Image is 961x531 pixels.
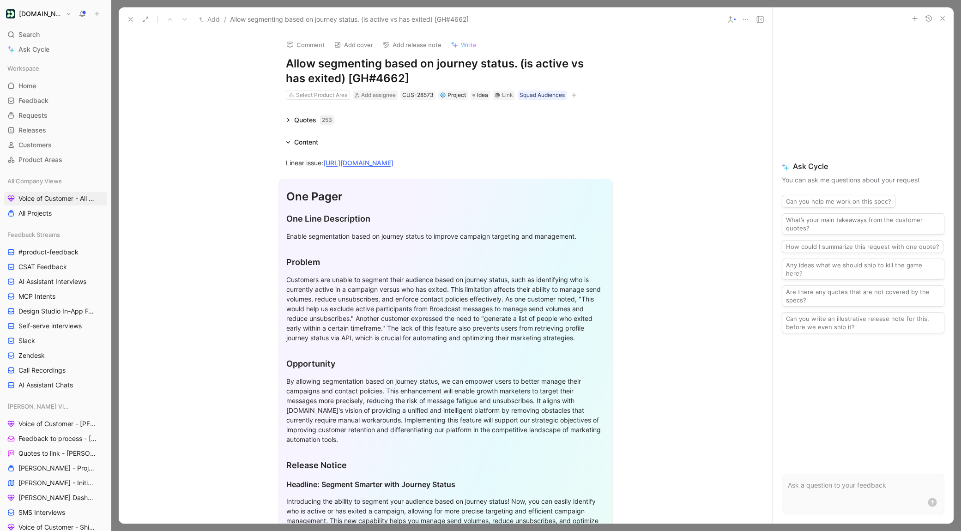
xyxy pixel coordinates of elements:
button: Add cover [330,38,377,51]
div: Link [502,91,513,100]
a: AI Assistant Interviews [4,275,107,289]
span: Ask Cycle [782,161,944,172]
span: All Projects [18,209,52,218]
span: Idea [477,91,488,100]
div: Customers are unable to segment their audience based on journey status, such as identifying who i... [286,275,605,343]
a: [PERSON_NAME] - Projects [4,461,107,475]
div: Opportunity [286,357,605,370]
span: All Company Views [7,176,62,186]
span: Feedback to process - [PERSON_NAME] [18,434,97,443]
span: Quotes to link - [PERSON_NAME] [18,449,96,458]
span: Voice of Customer - [PERSON_NAME] [18,419,97,428]
button: Can you help me work on this spec? [782,195,895,208]
div: 💠Project [438,91,468,100]
div: Headline: Segment Smarter with Journey Status [286,479,605,490]
span: Customers [18,140,52,150]
div: All Company ViewsVoice of Customer - All AreasAll Projects [4,174,107,220]
button: Comment [282,38,329,51]
a: Product Areas [4,153,107,167]
button: Add release note [378,38,446,51]
span: Write [461,41,477,49]
button: How could I summarize this request with one quote? [782,240,943,253]
span: CSAT Feedback [18,262,67,272]
div: Content [282,137,322,148]
a: [PERSON_NAME] - Initiatives [4,476,107,490]
div: CUS-28573 [402,91,434,100]
div: Idea [471,91,490,100]
button: Can you write an illustrative release note for this, before we even ship it? [782,312,944,333]
span: Search [18,29,40,40]
span: Releases [18,126,46,135]
div: Problem [286,256,605,268]
a: Feedback to process - [PERSON_NAME] [4,432,107,446]
a: Quotes to link - [PERSON_NAME] [4,447,107,460]
span: Call Recordings [18,366,66,375]
h1: Allow segmenting based on journey status. (is active vs has exited) [GH#4662] [286,56,605,86]
span: Feedback [18,96,48,105]
a: Customers [4,138,107,152]
a: Requests [4,109,107,122]
a: Voice of Customer - [PERSON_NAME] [4,417,107,431]
span: Zendesk [18,351,45,360]
img: Customer.io [6,9,15,18]
div: Squad Audiences [520,91,565,100]
a: Design Studio In-App Feedback [4,304,107,318]
a: Voice of Customer - All Areas [4,192,107,205]
span: Slack [18,336,35,345]
a: [PERSON_NAME] Dashboard [4,491,107,505]
div: By allowing segmentation based on journey status, we can empower users to better manage their cam... [286,376,605,444]
a: Call Recordings [4,363,107,377]
span: / [224,14,226,25]
span: Allow segmenting based on journey status. (is active vs has exited) [GH#4662] [230,14,469,25]
div: Release Notice [286,459,605,471]
div: All Company Views [4,174,107,188]
span: Home [18,81,36,91]
a: SMS Interviews [4,506,107,519]
button: What’s your main takeaways from the customer quotes? [782,213,944,235]
span: [PERSON_NAME] Dashboard [18,493,95,502]
a: AI Assistant Chats [4,378,107,392]
div: Quotes [294,115,334,126]
span: SMS Interviews [18,508,65,517]
span: AI Assistant Interviews [18,277,86,286]
div: Search [4,28,107,42]
span: Workspace [7,64,39,73]
a: Ask Cycle [4,42,107,56]
span: Ask Cycle [18,44,49,55]
a: Releases [4,123,107,137]
img: 💠 [440,92,446,98]
a: All Projects [4,206,107,220]
span: Add assignee [361,91,396,98]
span: [PERSON_NAME] - Initiatives [18,478,95,488]
a: Zendesk [4,349,107,362]
div: Linear issue: [286,158,605,168]
span: MCP Intents [18,292,55,301]
button: Any ideas what we should ship to kill the game here? [782,259,944,280]
div: Workspace [4,61,107,75]
span: Feedback Streams [7,230,60,239]
span: #product-feedback [18,247,79,257]
span: [PERSON_NAME] - Projects [18,464,95,473]
span: Self-serve interviews [18,321,82,331]
div: One Pager [286,188,605,205]
span: Requests [18,111,48,120]
button: Add [197,14,222,25]
a: Home [4,79,107,93]
button: Customer.io[DOMAIN_NAME] [4,7,74,20]
span: Design Studio In-App Feedback [18,307,96,316]
span: Voice of Customer - All Areas [18,194,95,203]
div: Feedback Streams#product-feedbackCSAT FeedbackAI Assistant InterviewsMCP IntentsDesign Studio In-... [4,228,107,392]
div: Project [440,91,466,100]
a: CSAT Feedback [4,260,107,274]
span: Product Areas [18,155,62,164]
div: Feedback Streams [4,228,107,241]
a: Slack [4,334,107,348]
p: You can ask me questions about your request [782,175,944,186]
a: MCP Intents [4,290,107,303]
div: Quotes253 [282,115,338,126]
span: [PERSON_NAME] Views [7,402,70,411]
a: Self-serve interviews [4,319,107,333]
div: 253 [320,115,334,125]
button: Write [447,38,481,51]
div: One Line Description [286,212,605,225]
